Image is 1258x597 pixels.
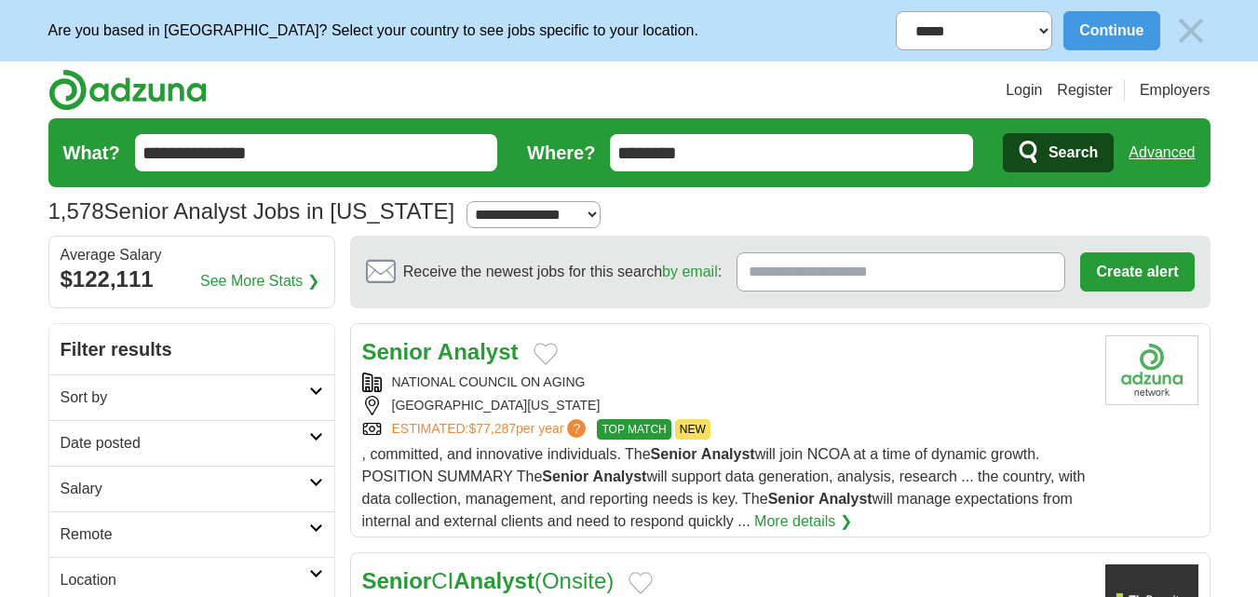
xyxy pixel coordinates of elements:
a: Senior Analyst [362,339,519,364]
p: Are you based in [GEOGRAPHIC_DATA]? Select your country to see jobs specific to your location. [48,20,698,42]
button: Add to favorite jobs [534,343,558,365]
button: Create alert [1080,252,1194,292]
button: Add to favorite jobs [629,572,653,594]
strong: Analyst [438,339,519,364]
label: What? [63,139,120,167]
a: by email [662,264,718,279]
a: Advanced [1129,134,1195,171]
div: $122,111 [61,263,323,296]
img: Adzuna logo [48,69,207,111]
a: Register [1057,79,1113,102]
h2: Location [61,569,309,591]
strong: Senior [542,468,588,484]
a: ESTIMATED:$77,287per year? [392,419,590,440]
div: Average Salary [61,248,323,263]
span: TOP MATCH [597,419,670,440]
a: SeniorCIAnalyst(Onsite) [362,568,615,593]
strong: Analyst [453,568,534,593]
h2: Filter results [49,324,334,374]
a: Remote [49,511,334,557]
a: See More Stats ❯ [200,270,319,292]
span: NEW [675,419,710,440]
strong: Senior [768,491,815,507]
button: Search [1003,133,1114,172]
a: More details ❯ [754,510,852,533]
img: icon_close_no_bg.svg [1171,11,1211,50]
strong: Analyst [593,468,647,484]
div: NATIONAL COUNCIL ON AGING [362,373,1090,392]
h1: Senior Analyst Jobs in [US_STATE] [48,198,455,224]
h2: Date posted [61,432,309,455]
span: Receive the newest jobs for this search : [403,261,722,283]
a: Date posted [49,420,334,466]
span: 1,578 [48,195,104,228]
h2: Remote [61,523,309,546]
a: Sort by [49,374,334,420]
div: [GEOGRAPHIC_DATA][US_STATE] [362,396,1090,415]
button: Continue [1063,11,1159,50]
a: Salary [49,466,334,511]
h2: Salary [61,478,309,500]
strong: Analyst [818,491,872,507]
a: Login [1006,79,1042,102]
strong: Senior [362,568,432,593]
strong: Senior [362,339,432,364]
span: $77,287 [468,421,516,436]
img: Company logo [1105,335,1198,405]
span: ? [567,419,586,438]
a: Employers [1140,79,1211,102]
h2: Sort by [61,387,309,409]
strong: Analyst [701,446,755,462]
span: Search [1048,134,1098,171]
span: , committed, and innovative individuals. The will join NCOA at a time of dynamic growth. POSITION... [362,446,1086,529]
strong: Senior [651,446,697,462]
label: Where? [527,139,595,167]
